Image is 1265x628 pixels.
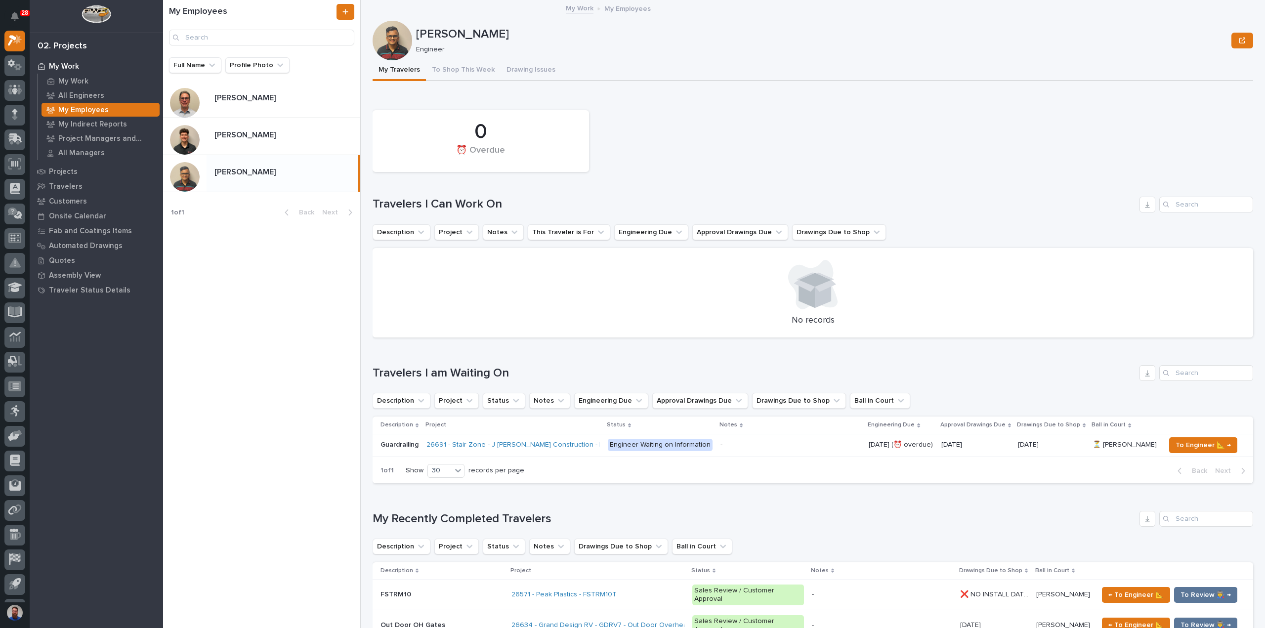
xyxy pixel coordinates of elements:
a: [PERSON_NAME][PERSON_NAME] [163,155,360,192]
button: Drawings Due to Shop [574,539,668,554]
button: To Review 👨‍🏭 → [1174,587,1237,603]
span: Next [322,208,344,217]
p: Projects [49,167,78,176]
p: [DATE] [941,441,1010,449]
p: Ball in Court [1035,565,1069,576]
a: Automated Drawings [30,238,163,253]
p: Approval Drawings Due [940,419,1006,430]
button: Notifications [4,6,25,27]
tr: FSTRM10FSTRM10 26571 - Peak Plastics - FSTRM10T Sales Review / Customer Approval- ❌ NO INSTALL DA... [373,580,1253,610]
div: 30 [428,465,452,476]
button: ← To Engineer 📐 [1102,587,1170,603]
button: Next [1211,466,1253,475]
button: Approval Drawings Due [652,393,748,409]
p: Onsite Calendar [49,212,106,221]
a: Quotes [30,253,163,268]
button: Full Name [169,57,221,73]
button: To Engineer 📐 → [1169,437,1237,453]
button: Ball in Court [850,393,910,409]
button: This Traveler is For [528,224,610,240]
button: Profile Photo [225,57,290,73]
button: Status [483,539,525,554]
p: Project [510,565,531,576]
p: Project Managers and Engineers [58,134,156,143]
button: Project [434,224,479,240]
button: users-avatar [4,602,25,623]
div: 0 [389,120,572,144]
p: Project [425,419,446,430]
p: All Engineers [58,91,104,100]
button: Drawings Due to Shop [792,224,886,240]
a: My Employees [38,103,163,117]
p: My Employees [58,106,109,115]
p: My Indirect Reports [58,120,127,129]
p: Notes [719,419,737,430]
div: Search [169,30,354,45]
span: ← To Engineer 📐 [1108,589,1164,601]
button: Status [483,393,525,409]
p: Travelers [49,182,83,191]
p: 1 of 1 [163,201,192,225]
p: My Work [58,77,88,86]
button: Notes [483,224,524,240]
a: My Work [30,59,163,74]
p: [PERSON_NAME] [1036,588,1092,599]
p: Fab and Coatings Items [49,227,132,236]
p: 28 [22,9,28,16]
div: Engineer Waiting on Information [608,439,713,451]
p: Show [406,466,423,475]
p: Guardrailing [380,439,421,449]
p: 1 of 1 [373,459,402,483]
div: - [720,441,722,449]
button: Approval Drawings Due [692,224,788,240]
p: Drawings Due to Shop [959,565,1022,576]
p: Status [691,565,710,576]
a: My Work [566,2,593,13]
button: My Travelers [373,60,426,81]
a: Traveler Status Details [30,283,163,297]
button: Engineering Due [574,393,648,409]
button: Project [434,393,479,409]
p: [PERSON_NAME] [416,27,1227,42]
a: Customers [30,194,163,209]
tr: GuardrailingGuardrailing 26691 - Stair Zone - J [PERSON_NAME] Construction - LRI Warehouse Engine... [373,434,1253,456]
p: FSTRM10 [380,588,413,599]
a: [PERSON_NAME][PERSON_NAME] [163,81,360,118]
p: ⏳ [PERSON_NAME] [1093,439,1159,449]
button: Notes [529,539,570,554]
div: - [812,590,814,599]
a: All Managers [38,146,163,160]
a: Projects [30,164,163,179]
p: My Employees [604,2,651,13]
p: Engineer [416,45,1223,54]
button: Description [373,393,430,409]
button: Drawing Issues [501,60,561,81]
p: No records [384,315,1241,326]
button: Next [318,208,360,217]
input: Search [1159,365,1253,381]
button: Back [277,208,318,217]
p: Assembly View [49,271,101,280]
p: Status [607,419,626,430]
a: My Work [38,74,163,88]
h1: My Recently Completed Travelers [373,512,1136,526]
p: [PERSON_NAME] [214,128,278,140]
h1: My Employees [169,6,335,17]
p: Engineering Due [868,419,915,430]
button: Description [373,224,430,240]
div: Sales Review / Customer Approval [692,585,804,605]
p: Quotes [49,256,75,265]
h1: Travelers I am Waiting On [373,366,1136,380]
p: Ball in Court [1092,419,1126,430]
button: Ball in Court [672,539,732,554]
span: To Review 👨‍🏭 → [1181,589,1231,601]
a: All Engineers [38,88,163,102]
span: To Engineer 📐 → [1176,439,1231,451]
a: My Indirect Reports [38,117,163,131]
a: Assembly View [30,268,163,283]
button: Notes [529,393,570,409]
a: [PERSON_NAME][PERSON_NAME] [163,118,360,155]
input: Search [1159,197,1253,212]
